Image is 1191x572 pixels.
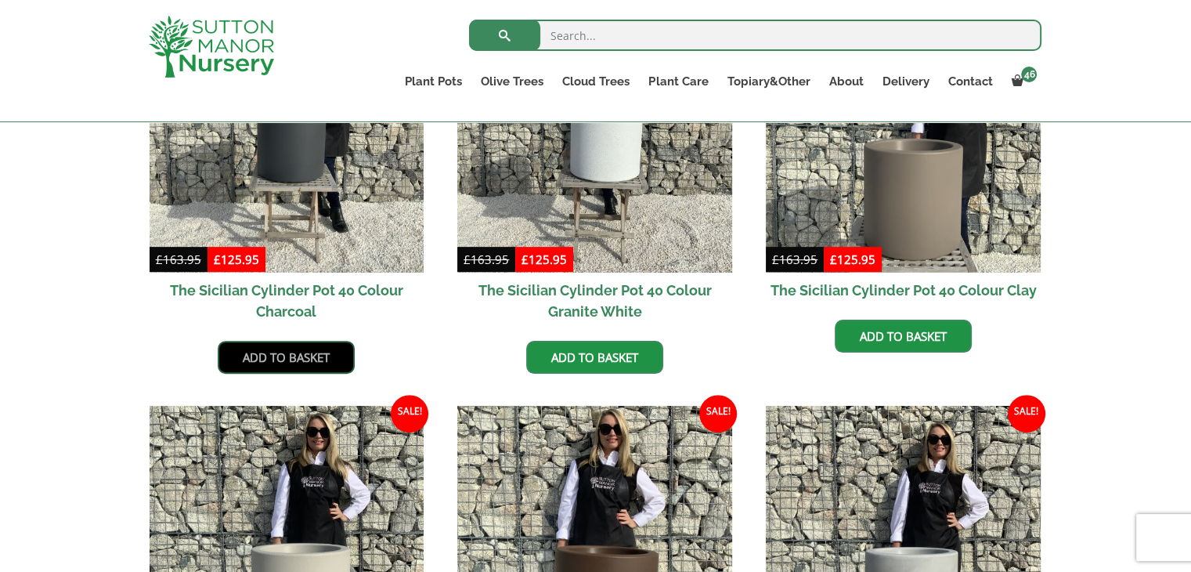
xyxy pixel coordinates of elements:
[526,341,663,374] a: Add to basket: “The Sicilian Cylinder Pot 40 Colour Granite White”
[717,71,819,92] a: Topiary&Other
[469,20,1041,51] input: Search...
[156,252,201,267] bdi: 163.95
[464,252,509,267] bdi: 163.95
[395,71,471,92] a: Plant Pots
[457,273,732,329] h2: The Sicilian Cylinder Pot 40 Colour Granite White
[522,252,529,267] span: £
[553,71,639,92] a: Cloud Trees
[872,71,938,92] a: Delivery
[214,252,221,267] span: £
[830,252,875,267] bdi: 125.95
[1008,395,1045,433] span: Sale!
[830,252,837,267] span: £
[819,71,872,92] a: About
[938,71,1002,92] a: Contact
[214,252,259,267] bdi: 125.95
[1021,67,1037,82] span: 46
[766,273,1041,308] h2: The Sicilian Cylinder Pot 40 Colour Clay
[391,395,428,433] span: Sale!
[639,71,717,92] a: Plant Care
[471,71,553,92] a: Olive Trees
[464,252,471,267] span: £
[772,252,779,267] span: £
[699,395,737,433] span: Sale!
[772,252,817,267] bdi: 163.95
[156,252,163,267] span: £
[522,252,567,267] bdi: 125.95
[218,341,355,374] a: Add to basket: “The Sicilian Cylinder Pot 40 Colour Charcoal”
[149,16,274,78] img: logo
[1002,71,1041,92] a: 46
[835,320,972,353] a: Add to basket: “The Sicilian Cylinder Pot 40 Colour Clay”
[150,273,424,329] h2: The Sicilian Cylinder Pot 40 Colour Charcoal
